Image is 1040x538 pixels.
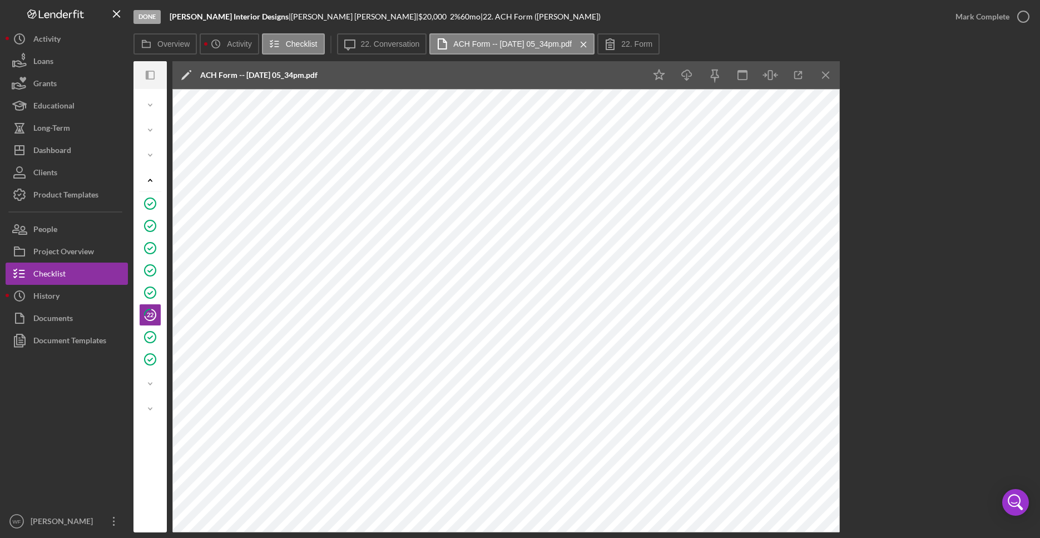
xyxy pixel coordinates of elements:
div: 2 % [450,12,460,21]
button: Project Overview [6,240,128,263]
div: Long-Term [33,117,70,142]
div: People [33,218,57,243]
div: Checklist [33,263,66,288]
label: ACH Form -- [DATE] 05_34pm.pdf [453,40,572,48]
label: Checklist [286,40,318,48]
button: Long-Term [6,117,128,139]
div: Open Intercom Messenger [1002,489,1029,516]
div: Project Overview [33,240,94,265]
button: Loans [6,50,128,72]
div: Documents [33,307,73,332]
button: WF[PERSON_NAME] [6,510,128,532]
div: Loans [33,50,53,75]
div: Mark Complete [955,6,1009,28]
div: Grants [33,72,57,97]
button: Educational [6,95,128,117]
button: 22. Conversation [337,33,427,55]
button: Clients [6,161,128,184]
div: | 22. ACH Form ([PERSON_NAME]) [481,12,601,21]
div: Activity [33,28,61,53]
div: Product Templates [33,184,98,209]
button: Checklist [262,33,325,55]
div: History [33,285,60,310]
button: ACH Form -- [DATE] 05_34pm.pdf [429,33,595,55]
div: Document Templates [33,329,106,354]
div: $20,000 [418,12,450,21]
text: WF [13,519,21,525]
button: Documents [6,307,128,329]
div: | [170,12,291,21]
button: Grants [6,72,128,95]
button: Product Templates [6,184,128,206]
div: Done [133,10,161,24]
button: History [6,285,128,307]
tspan: 22 [147,311,153,318]
button: Mark Complete [944,6,1034,28]
button: Activity [6,28,128,50]
label: 22. Conversation [361,40,420,48]
div: 60 mo [460,12,481,21]
div: ACH Form -- [DATE] 05_34pm.pdf [200,71,318,80]
button: Dashboard [6,139,128,161]
button: Overview [133,33,197,55]
button: Activity [200,33,259,55]
div: Clients [33,161,57,186]
label: 22. Form [621,40,652,48]
button: 22. Form [597,33,660,55]
a: 22 [139,304,161,326]
div: [PERSON_NAME] [28,510,100,535]
button: People [6,218,128,240]
b: [PERSON_NAME] Interior Designs [170,12,289,21]
div: Dashboard [33,139,71,164]
label: Overview [157,40,190,48]
div: Educational [33,95,75,120]
button: Document Templates [6,329,128,352]
div: [PERSON_NAME] [PERSON_NAME] | [291,12,418,21]
button: Checklist [6,263,128,285]
label: Activity [227,40,251,48]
